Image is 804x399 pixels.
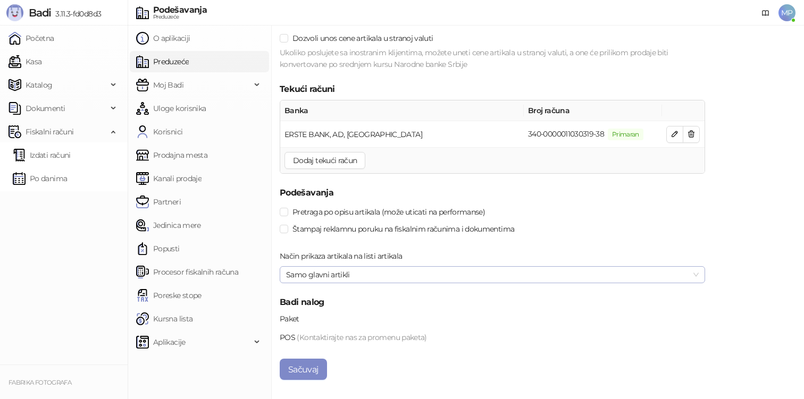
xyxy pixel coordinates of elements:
[153,14,207,20] div: Preduzeće
[280,359,327,380] button: Sačuvaj
[286,267,699,283] span: Samo glavni artikli
[136,261,238,283] a: Procesor fiskalnih računa
[136,145,207,166] a: Prodajna mesta
[153,6,207,14] div: Podešavanja
[280,83,705,96] h5: Tekući računi
[136,285,202,306] a: Poreske stope
[26,121,73,142] span: Fiskalni računi
[524,121,662,147] td: 340-0000011030319-38
[9,51,41,72] a: Kasa
[9,379,71,386] small: FABRIKA FOTOGRAFA
[153,74,183,96] span: Moj Badi
[280,100,524,121] th: Banka
[136,98,206,119] a: Uloge korisnika
[288,32,437,44] span: Dozvoli unos cene artikala u stranoj valuti
[26,98,65,119] span: Dokumenti
[136,28,190,49] a: O aplikaciji
[778,4,795,21] span: MP
[153,332,186,353] span: Aplikacije
[136,215,201,236] a: Jedinica mere
[524,100,662,121] th: Broj računa
[136,51,189,72] a: Preduzeće
[13,145,71,166] a: Izdati računi
[280,250,409,262] label: Način prikaza artikala na listi artikala
[136,308,192,329] a: Kursna lista
[26,74,53,96] span: Katalog
[280,186,705,199] h5: Podešavanja
[9,28,54,49] a: Početna
[136,238,180,259] a: Popusti
[757,4,774,21] a: Dokumentacija
[6,4,23,21] img: Logo
[136,121,182,142] a: Korisnici
[288,223,518,235] span: Štampaj reklamnu poruku na fiskalnim računima i dokumentima
[136,168,202,189] a: Kanali prodaje
[288,206,489,218] span: Pretraga po opisu artikala (može uticati na performanse)
[51,9,101,19] span: 3.11.3-fd0d8d3
[280,296,705,309] h5: Badi nalog
[29,6,51,19] span: Badi
[297,333,426,342] span: (Kontaktirajte nas za promenu paketa)
[280,332,705,343] div: POS
[284,152,365,169] button: Dodaj tekući račun
[280,313,306,325] label: Paket
[608,129,643,140] span: Primaran
[13,168,67,189] a: Po danima
[280,121,524,147] td: ERSTE BANK, AD, NOVI SAD
[280,47,705,70] div: Ukoliko poslujete sa inostranim klijentima, možete uneti cene artikala u stranoj valuti, a one će...
[136,191,181,213] a: Partneri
